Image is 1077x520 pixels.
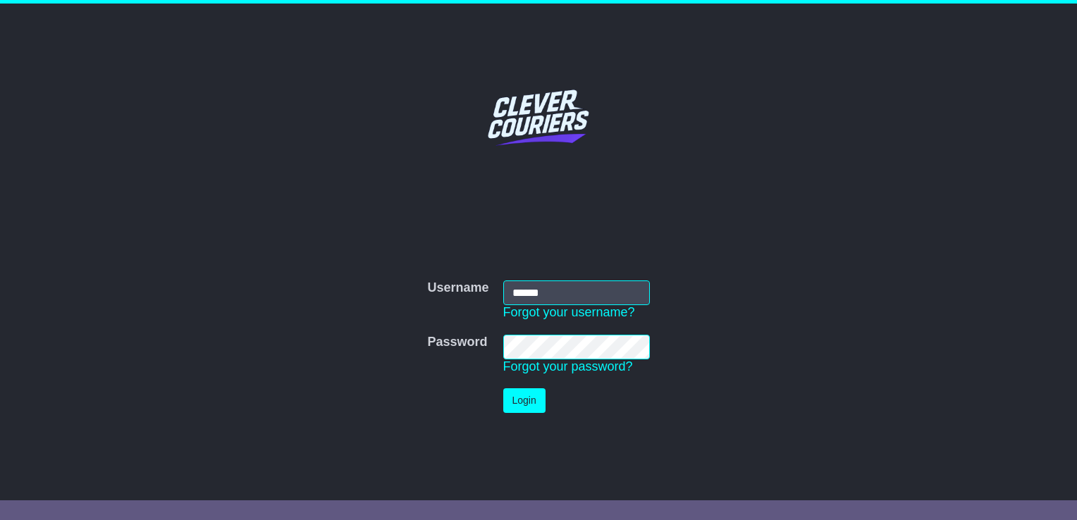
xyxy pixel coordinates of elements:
[503,359,633,373] a: Forgot your password?
[503,305,635,319] a: Forgot your username?
[427,280,488,296] label: Username
[479,57,598,177] img: Clever Couriers
[503,388,546,413] button: Login
[427,335,487,350] label: Password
